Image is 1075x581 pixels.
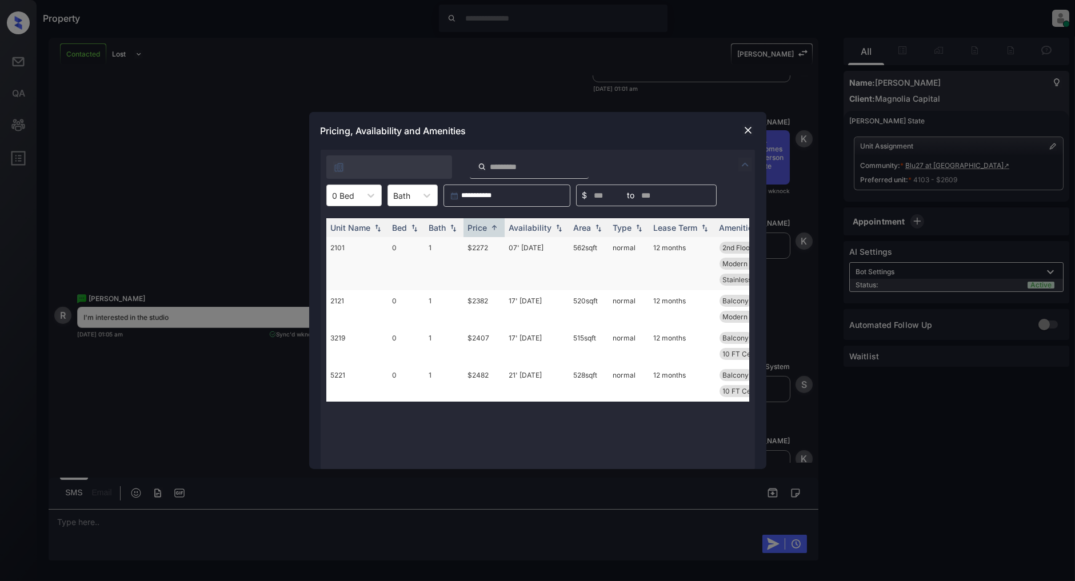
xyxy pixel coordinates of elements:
[654,223,698,233] div: Lease Term
[505,327,569,364] td: 17' [DATE]
[569,237,609,290] td: 562 sqft
[574,223,592,233] div: Area
[468,223,487,233] div: Price
[723,350,765,358] span: 10 FT Ceiling
[372,224,383,232] img: sorting
[649,290,715,327] td: 12 months
[720,223,758,233] div: Amenities
[388,364,425,402] td: 0
[569,364,609,402] td: 528 sqft
[649,364,715,402] td: 12 months
[569,327,609,364] td: 515 sqft
[388,327,425,364] td: 0
[633,224,645,232] img: sorting
[388,290,425,327] td: 0
[447,224,459,232] img: sorting
[409,224,420,232] img: sorting
[429,223,446,233] div: Bath
[723,387,765,395] span: 10 FT Ceiling
[509,223,552,233] div: Availability
[333,162,345,173] img: icon-zuma
[723,296,749,305] span: Balcony
[609,364,649,402] td: normal
[609,237,649,290] td: normal
[393,223,407,233] div: Bed
[489,223,500,232] img: sorting
[582,189,588,202] span: $
[553,224,565,232] img: sorting
[723,259,778,268] span: Modern Interior...
[505,364,569,402] td: 21' [DATE]
[738,158,752,171] img: icon-zuma
[723,275,774,284] span: Stainless steel...
[425,290,463,327] td: 1
[649,237,715,290] td: 12 months
[505,290,569,327] td: 17' [DATE]
[326,327,388,364] td: 3219
[723,334,749,342] span: Balcony
[463,364,505,402] td: $2482
[326,290,388,327] td: 2121
[609,290,649,327] td: normal
[723,312,778,321] span: Modern Interior...
[723,371,749,379] span: Balcony
[326,364,388,402] td: 5221
[425,327,463,364] td: 1
[309,112,766,150] div: Pricing, Availability and Amenities
[699,224,710,232] img: sorting
[425,364,463,402] td: 1
[463,237,505,290] td: $2272
[463,290,505,327] td: $2382
[723,243,753,252] span: 2nd Floor
[613,223,632,233] div: Type
[331,223,371,233] div: Unit Name
[609,327,649,364] td: normal
[593,224,604,232] img: sorting
[742,125,754,136] img: close
[463,327,505,364] td: $2407
[388,237,425,290] td: 0
[326,237,388,290] td: 2101
[628,189,635,202] span: to
[505,237,569,290] td: 07' [DATE]
[478,162,486,172] img: icon-zuma
[569,290,609,327] td: 520 sqft
[425,237,463,290] td: 1
[649,327,715,364] td: 12 months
